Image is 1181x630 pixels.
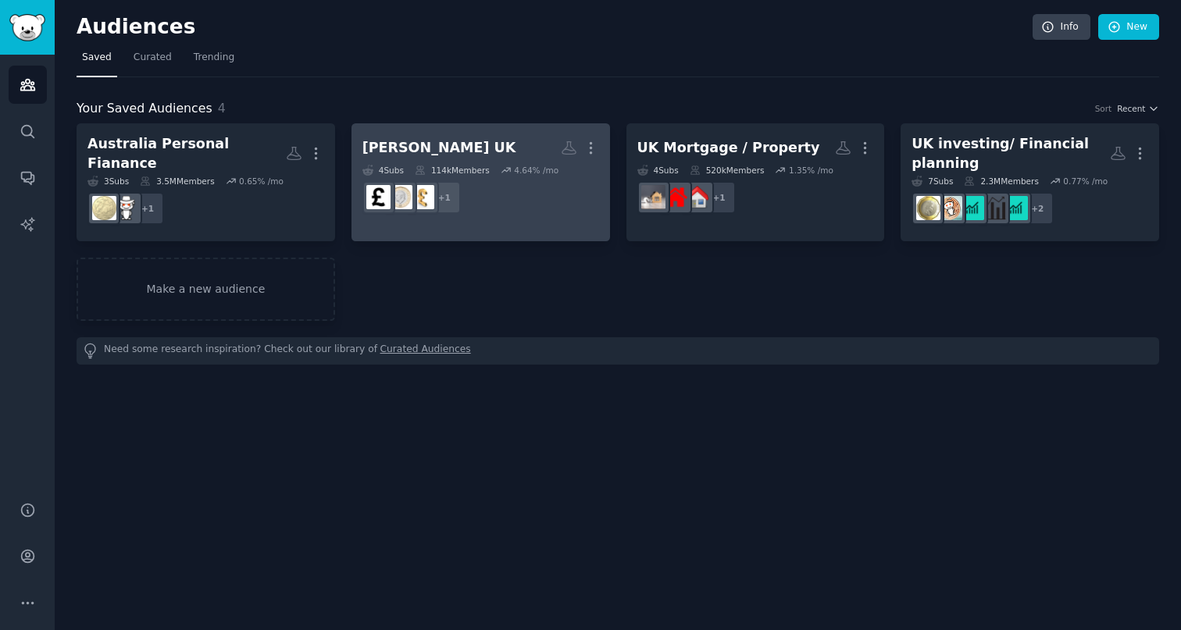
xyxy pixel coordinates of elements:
[77,15,1033,40] h2: Audiences
[663,185,687,209] img: uklandlords
[1117,103,1145,114] span: Recent
[77,123,335,241] a: Australia Personal Fianance3Subs3.5MMembers0.65% /mo+1australiaAusFinance
[380,343,471,359] a: Curated Audiences
[239,176,284,187] div: 0.65 % /mo
[131,192,164,225] div: + 1
[637,165,679,176] div: 4 Sub s
[626,123,885,241] a: UK Mortgage / Property4Subs520kMembers1.35% /mo+1HousingUKuklandlordsMortgageadviceuk
[901,123,1159,241] a: UK investing/ Financial planning7Subs2.3MMembers0.77% /mo+2LeanFireUKUKInvestingUKInvestingTalkuk...
[912,176,953,187] div: 7 Sub s
[114,196,138,220] img: australia
[351,123,610,241] a: [PERSON_NAME] UK4Subs114kMembers4.64% /mo+1HENRYUK2HENRYUKLifestyleHENRYUK
[77,99,212,119] span: Your Saved Audiences
[82,51,112,65] span: Saved
[388,185,412,209] img: HENRYUKLifestyle
[1004,196,1028,220] img: LeanFireUK
[1117,103,1159,114] button: Recent
[92,196,116,220] img: AusFinance
[415,165,490,176] div: 114k Members
[366,185,391,209] img: HENRYUK
[916,196,940,220] img: UKPersonalFinance
[362,165,404,176] div: 4 Sub s
[218,101,226,116] span: 4
[789,165,833,176] div: 1.35 % /mo
[77,337,1159,365] div: Need some research inspiration? Check out our library of
[362,138,516,158] div: [PERSON_NAME] UK
[134,51,172,65] span: Curated
[140,176,214,187] div: 3.5M Members
[9,14,45,41] img: GummySearch logo
[1095,103,1112,114] div: Sort
[188,45,240,77] a: Trending
[938,196,962,220] img: ukfinance
[77,45,117,77] a: Saved
[77,258,335,321] a: Make a new audience
[428,181,461,214] div: + 1
[703,181,736,214] div: + 1
[410,185,434,209] img: HENRYUK2
[194,51,234,65] span: Trending
[1063,176,1108,187] div: 0.77 % /mo
[641,185,665,209] img: Mortgageadviceuk
[960,196,984,220] img: UKInvestingTalk
[514,165,558,176] div: 4.64 % /mo
[1098,14,1159,41] a: New
[685,185,709,209] img: HousingUK
[637,138,820,158] div: UK Mortgage / Property
[1021,192,1054,225] div: + 2
[87,176,129,187] div: 3 Sub s
[964,176,1038,187] div: 2.3M Members
[690,165,765,176] div: 520k Members
[982,196,1006,220] img: UKInvesting
[912,134,1110,173] div: UK investing/ Financial planning
[87,134,286,173] div: Australia Personal Fianance
[128,45,177,77] a: Curated
[1033,14,1090,41] a: Info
